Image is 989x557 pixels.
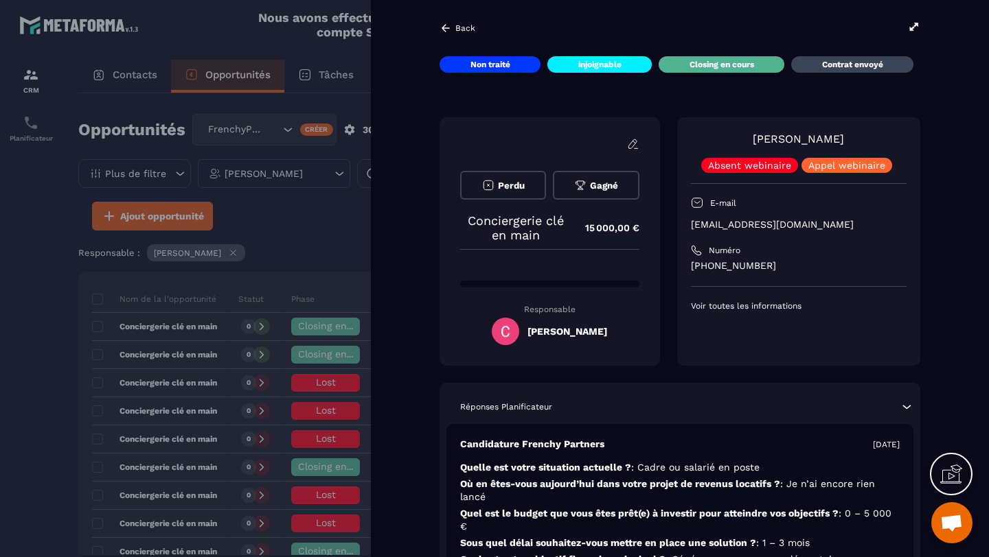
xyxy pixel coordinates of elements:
button: Perdu [460,171,546,200]
p: Conciergerie clé en main [460,213,571,242]
p: Numéro [709,245,740,256]
a: [PERSON_NAME] [753,132,844,145]
p: Voir toutes les informations [691,300,907,311]
p: Non traité [470,59,510,70]
p: Back [455,23,475,33]
p: Closing en cours [690,59,754,70]
p: 15 000,00 € [571,215,639,241]
span: Gagné [590,180,618,191]
button: Gagné [553,171,639,200]
p: E-mail [710,198,736,209]
p: [DATE] [873,439,900,450]
p: injoignable [578,59,622,70]
p: Quelle est votre situation actuelle ? [460,461,900,474]
p: Appel webinaire [808,161,885,170]
p: Où en êtes-vous aujourd’hui dans votre projet de revenus locatifs ? [460,477,900,503]
div: Ouvrir le chat [931,502,973,543]
p: Responsable [460,305,639,314]
p: Contrat envoyé [822,59,883,70]
p: Candidature Frenchy Partners [460,438,604,451]
p: [EMAIL_ADDRESS][DOMAIN_NAME] [691,218,907,231]
span: : Cadre ou salarié en poste [631,462,760,473]
p: Sous quel délai souhaitez-vous mettre en place une solution ? [460,536,900,549]
p: Réponses Planificateur [460,401,552,412]
p: [PHONE_NUMBER] [691,259,907,272]
span: Perdu [498,180,525,191]
p: Absent webinaire [708,161,791,170]
h5: [PERSON_NAME] [527,326,607,337]
p: Quel est le budget que vous êtes prêt(e) à investir pour atteindre vos objectifs ? [460,507,900,533]
span: : 1 – 3 mois [756,537,810,548]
